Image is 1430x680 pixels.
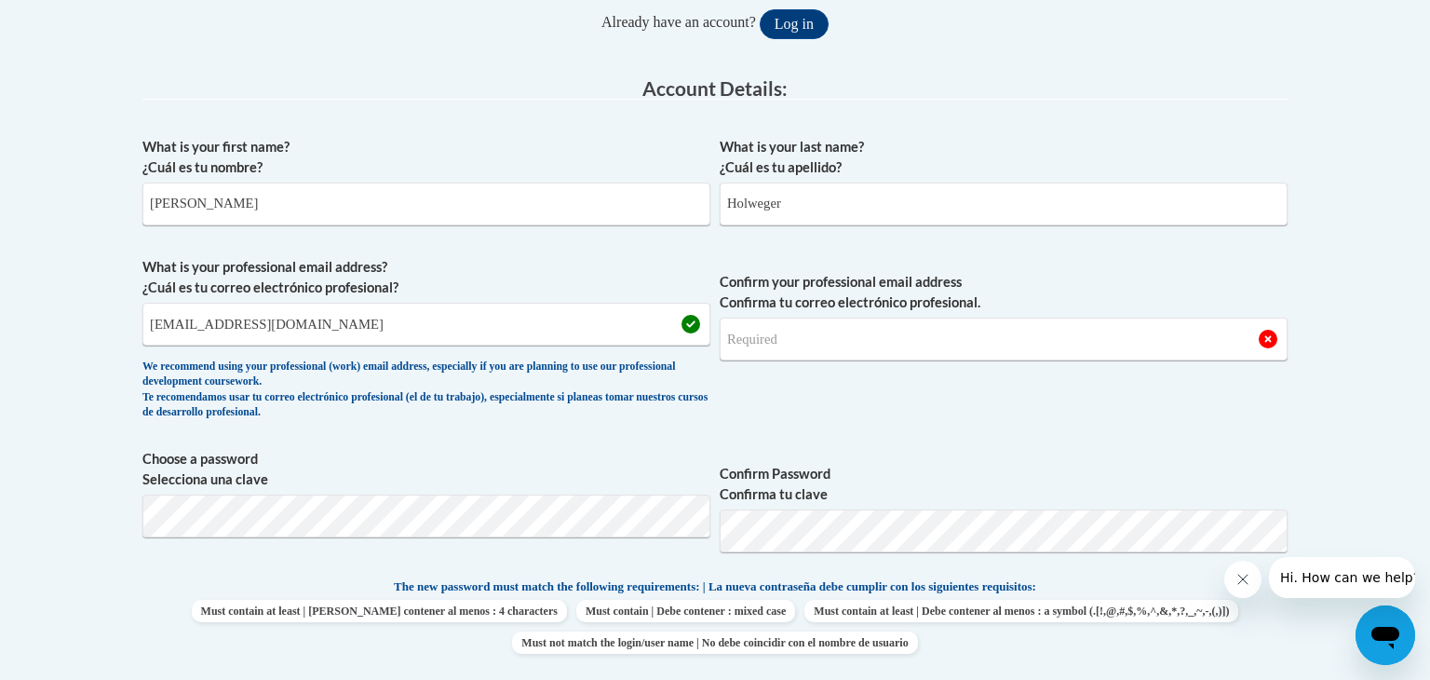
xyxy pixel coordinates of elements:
input: Metadata input [142,183,710,225]
label: What is your first name? ¿Cuál es tu nombre? [142,137,710,178]
label: Confirm Password Confirma tu clave [720,464,1288,505]
input: Metadata input [142,303,710,346]
button: Log in [760,9,829,39]
span: The new password must match the following requirements: | La nueva contraseña debe cumplir con lo... [394,578,1036,595]
input: Metadata input [720,183,1288,225]
iframe: Close message [1224,561,1261,598]
span: Must contain | Debe contener : mixed case [576,600,795,622]
label: Choose a password Selecciona una clave [142,449,710,490]
div: We recommend using your professional (work) email address, especially if you are planning to use ... [142,360,710,421]
span: Hi. How can we help? [11,13,151,28]
label: Confirm your professional email address Confirma tu correo electrónico profesional. [720,272,1288,313]
label: What is your professional email address? ¿Cuál es tu correo electrónico profesional? [142,257,710,298]
iframe: Message from company [1269,557,1415,598]
input: Required [720,318,1288,360]
span: Already have an account? [601,14,756,30]
span: Must contain at least | [PERSON_NAME] contener al menos : 4 characters [192,600,567,622]
span: Must contain at least | Debe contener al menos : a symbol (.[!,@,#,$,%,^,&,*,?,_,~,-,(,)]) [804,600,1238,622]
span: Must not match the login/user name | No debe coincidir con el nombre de usuario [512,632,917,654]
iframe: Button to launch messaging window [1356,605,1415,665]
label: What is your last name? ¿Cuál es tu apellido? [720,137,1288,178]
span: Account Details: [642,76,788,100]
